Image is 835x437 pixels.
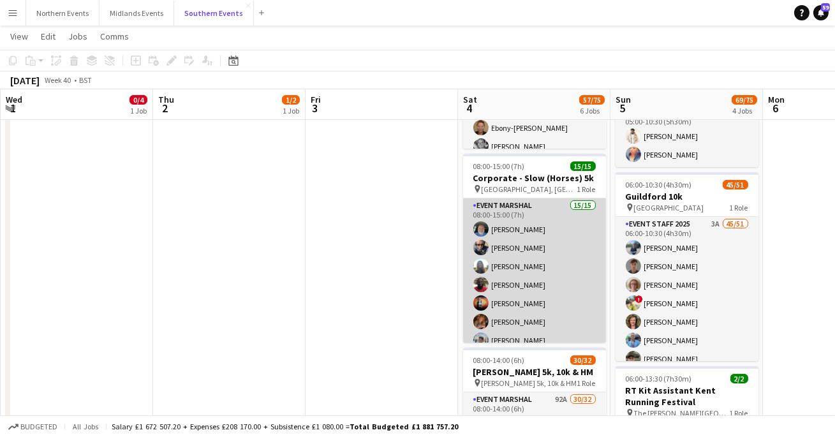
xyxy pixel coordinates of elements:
span: [GEOGRAPHIC_DATA], [GEOGRAPHIC_DATA] [482,184,577,194]
span: 30/32 [570,355,596,365]
span: 1/2 [282,95,300,105]
h3: RT Kit Assistant Kent Running Festival [616,385,758,408]
span: 1 [4,101,22,115]
span: Comms [100,31,129,42]
span: Thu [158,94,174,105]
div: BST [79,75,92,85]
button: Midlands Events [100,1,174,26]
span: All jobs [70,422,101,431]
span: Fri [311,94,321,105]
app-job-card: 06:00-10:30 (4h30m)45/51Guildford 10k [GEOGRAPHIC_DATA]1 RoleEvent Staff 20253A45/5106:00-10:30 (... [616,172,758,361]
span: 0/4 [129,95,147,105]
span: Week 40 [42,75,74,85]
span: 1 Role [730,203,748,212]
span: 15/15 [570,161,596,171]
span: 06:00-10:30 (4h30m) [626,180,692,189]
div: [DATE] [10,74,40,87]
span: ! [635,295,643,303]
span: 57/75 [579,95,605,105]
span: 3 [309,101,321,115]
span: 4 [461,101,477,115]
span: 1 Role [577,184,596,194]
button: Southern Events [174,1,254,26]
span: 59 [821,3,830,11]
span: 08:00-14:00 (6h) [473,355,525,365]
button: Budgeted [6,420,59,434]
span: Budgeted [20,422,57,431]
span: 1 Role [730,408,748,418]
span: Jobs [68,31,87,42]
a: Jobs [63,28,92,45]
div: 1 Job [130,106,147,115]
span: [PERSON_NAME] 5k, 10k & HM [482,378,577,388]
h3: Corporate - Slow (Horses) 5k [463,172,606,184]
app-card-role: Kit Marshal2/205:00-10:30 (5h30m)[PERSON_NAME][PERSON_NAME] [616,105,758,167]
span: 6 [766,101,785,115]
a: 59 [813,5,829,20]
span: Edit [41,31,55,42]
span: 45/51 [723,180,748,189]
span: Sat [463,94,477,105]
span: 69/75 [732,95,757,105]
span: 08:00-15:00 (7h) [473,161,525,171]
span: Wed [6,94,22,105]
span: Total Budgeted £1 881 757.20 [350,422,458,431]
span: 5 [614,101,631,115]
span: 06:00-13:30 (7h30m) [626,374,692,383]
div: 1 Job [283,106,299,115]
div: 4 Jobs [732,106,757,115]
span: [GEOGRAPHIC_DATA] [634,203,704,212]
a: View [5,28,33,45]
span: Sun [616,94,631,105]
h3: Guildford 10k [616,191,758,202]
span: 1 Role [577,378,596,388]
div: Salary £1 672 507.20 + Expenses £208 170.00 + Subsistence £1 080.00 = [112,422,458,431]
h3: [PERSON_NAME] 5k, 10k & HM [463,366,606,378]
div: 6 Jobs [580,106,604,115]
button: Northern Events [26,1,100,26]
span: 2 [156,101,174,115]
span: View [10,31,28,42]
span: The [PERSON_NAME][GEOGRAPHIC_DATA] [634,408,730,418]
app-job-card: 08:00-15:00 (7h)15/15Corporate - Slow (Horses) 5k [GEOGRAPHIC_DATA], [GEOGRAPHIC_DATA]1 RoleEvent... [463,154,606,343]
span: 2/2 [730,374,748,383]
a: Comms [95,28,134,45]
span: Mon [768,94,785,105]
a: Edit [36,28,61,45]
